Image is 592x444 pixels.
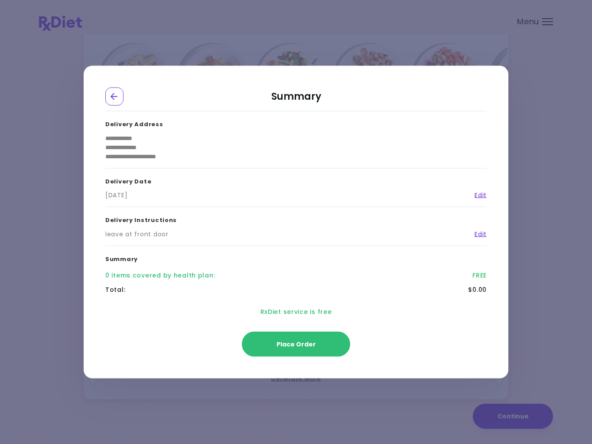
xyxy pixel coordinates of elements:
button: Place Order [242,332,350,357]
div: $0.00 [468,285,487,294]
h3: Delivery Date [105,168,487,191]
h3: Summary [105,246,487,268]
div: [DATE] [105,191,127,200]
a: Edit [468,191,487,200]
div: leave at front door [105,229,169,238]
div: RxDiet service is free [105,297,487,327]
h3: Delivery Address [105,111,487,134]
div: Total : [105,285,125,294]
div: 0 items covered by health plan : [105,271,215,280]
a: Edit [468,229,487,238]
div: FREE [472,271,487,280]
div: Go Back [105,88,124,106]
h2: Summary [105,88,487,111]
h3: Delivery Instructions [105,207,487,230]
span: Place Order [276,340,316,349]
